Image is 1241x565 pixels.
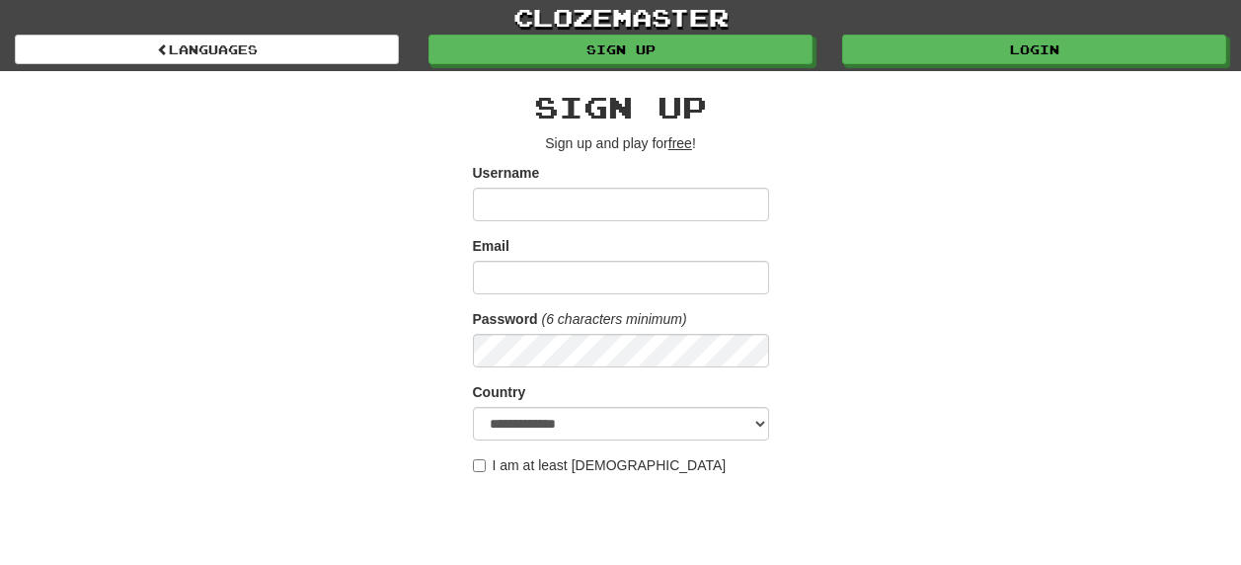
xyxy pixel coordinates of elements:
[542,311,687,327] em: (6 characters minimum)
[473,91,769,123] h2: Sign up
[473,455,727,475] label: I am at least [DEMOGRAPHIC_DATA]
[473,133,769,153] p: Sign up and play for !
[15,35,399,64] a: Languages
[428,35,813,64] a: Sign up
[473,382,526,402] label: Country
[473,485,773,562] iframe: reCAPTCHA
[473,309,538,329] label: Password
[473,163,540,183] label: Username
[473,236,509,256] label: Email
[842,35,1226,64] a: Login
[473,459,486,472] input: I am at least [DEMOGRAPHIC_DATA]
[668,135,692,151] u: free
